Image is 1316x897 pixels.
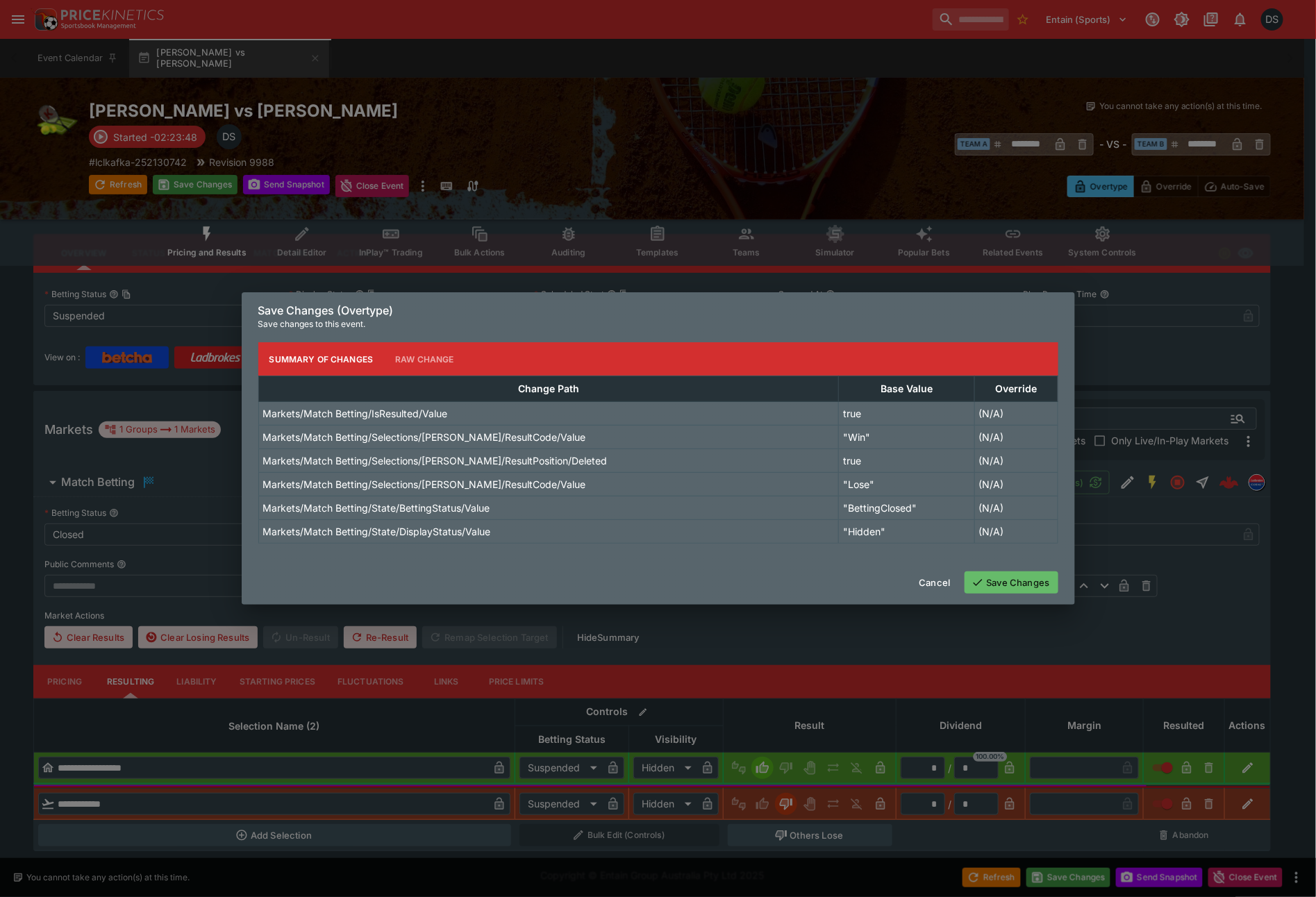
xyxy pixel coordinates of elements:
p: Markets/Match Betting/Selections/[PERSON_NAME]/ResultCode/Value [263,430,586,444]
p: Markets/Match Betting/State/DisplayStatus/Value [263,524,491,539]
p: Markets/Match Betting/State/BettingStatus/Value [263,501,490,515]
th: Change Path [258,376,839,402]
td: "Win" [839,426,974,449]
td: true [839,449,974,473]
button: Raw Change [384,342,465,376]
td: true [839,402,974,426]
p: Markets/Match Betting/IsResulted/Value [263,406,448,421]
p: Markets/Match Betting/Selections/[PERSON_NAME]/ResultPosition/Deleted [263,453,608,468]
td: (N/A) [974,402,1058,426]
td: "Hidden" [839,520,974,544]
p: Save changes to this event. [258,317,1058,331]
button: Cancel [911,571,959,594]
p: Markets/Match Betting/Selections/[PERSON_NAME]/ResultCode/Value [263,477,586,492]
td: (N/A) [974,496,1058,520]
button: Summary of Changes [258,342,385,376]
td: "Lose" [839,473,974,496]
td: (N/A) [974,449,1058,473]
th: Base Value [839,376,974,402]
h6: Save Changes (Overtype) [258,303,1058,318]
td: (N/A) [974,426,1058,449]
th: Override [974,376,1058,402]
td: "BettingClosed" [839,496,974,520]
td: (N/A) [974,473,1058,496]
button: Save Changes [965,571,1058,594]
td: (N/A) [974,520,1058,544]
